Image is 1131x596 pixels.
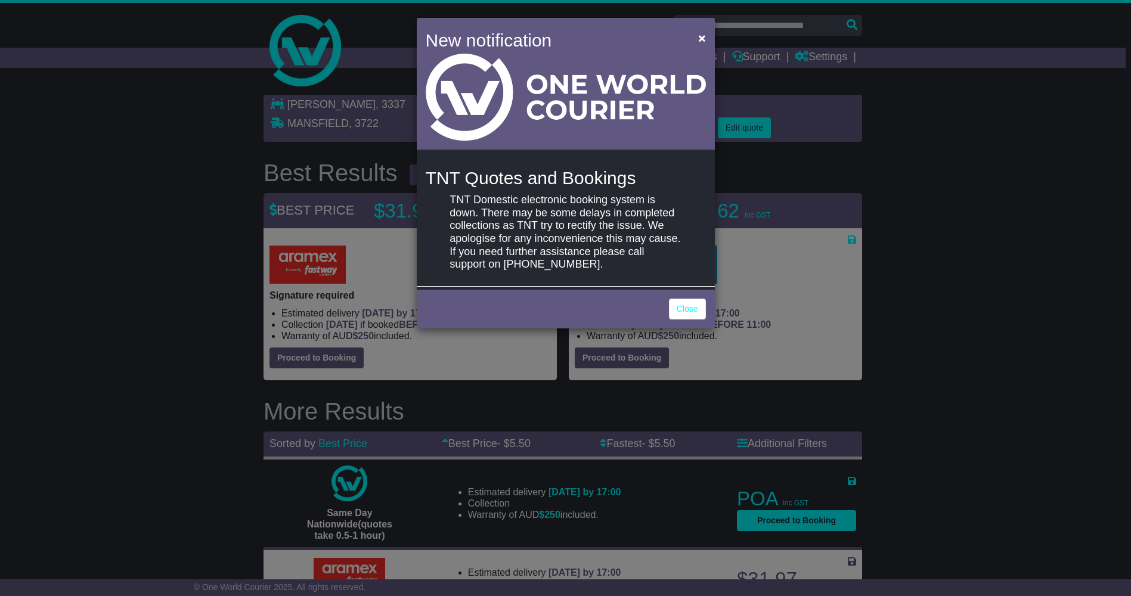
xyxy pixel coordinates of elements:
[698,31,705,45] span: ×
[426,27,681,54] h4: New notification
[669,299,706,319] a: Close
[450,194,681,271] p: TNT Domestic electronic booking system is down. There may be some delays in completed collections...
[426,54,706,141] img: Light
[692,26,711,50] button: Close
[426,168,706,188] h4: TNT Quotes and Bookings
